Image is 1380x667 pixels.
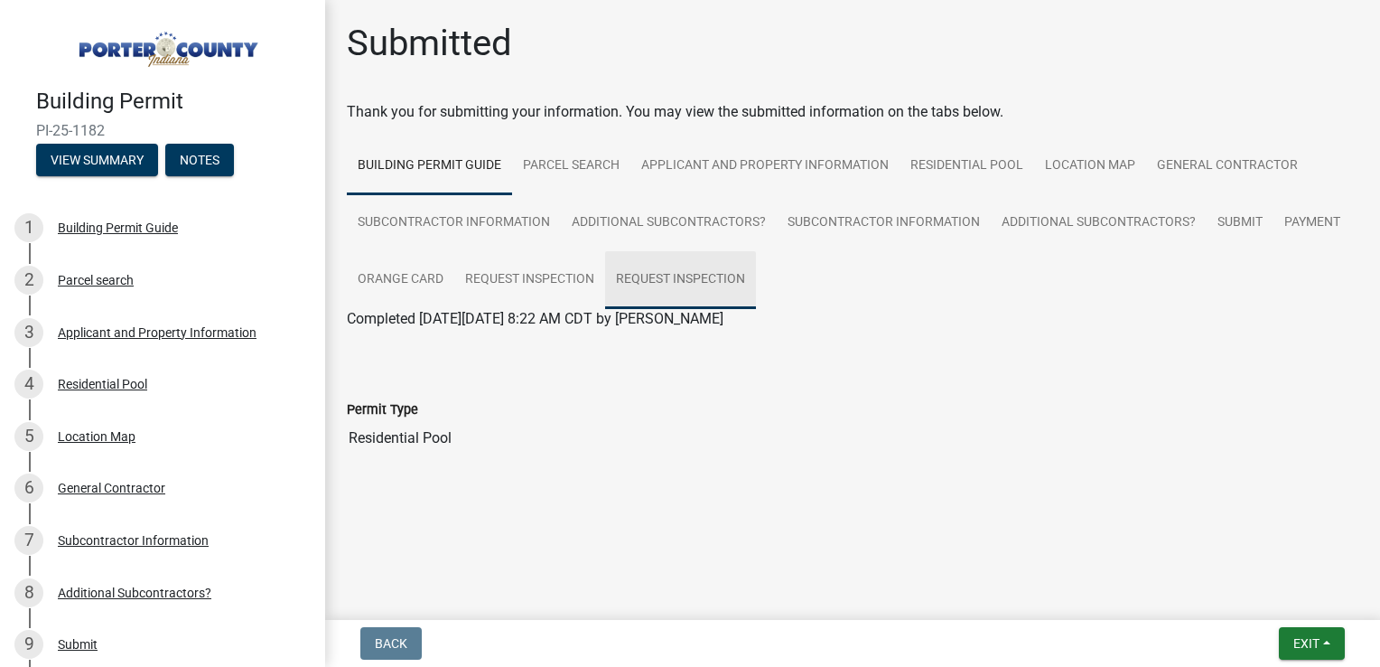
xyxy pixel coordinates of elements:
[1207,194,1273,252] a: Submit
[14,318,43,347] div: 3
[375,636,407,651] span: Back
[347,137,512,195] a: Building Permit Guide
[1273,194,1351,252] a: Payment
[900,137,1034,195] a: Residential Pool
[14,526,43,555] div: 7
[991,194,1207,252] a: Additional Subcontractors?
[347,404,418,417] label: Permit Type
[347,101,1358,123] div: Thank you for submitting your information. You may view the submitted information on the tabs below.
[58,274,134,287] div: Parcel search
[347,194,561,252] a: Subcontractor Information
[14,630,43,659] div: 9
[58,378,147,390] div: Residential Pool
[58,638,98,651] div: Submit
[58,430,135,443] div: Location Map
[454,251,605,309] a: Request Inspection
[36,89,311,115] h4: Building Permit
[14,474,43,503] div: 6
[36,144,158,176] button: View Summary
[360,627,422,660] button: Back
[1293,636,1319,651] span: Exit
[58,482,165,494] div: General Contractor
[14,266,43,295] div: 2
[36,154,158,168] wm-modal-confirm: Summary
[630,137,900,195] a: Applicant and Property Information
[512,137,630,195] a: Parcel search
[605,251,756,309] a: Request Inspection
[58,326,256,339] div: Applicant and Property Information
[14,422,43,451] div: 5
[14,213,43,242] div: 1
[1034,137,1146,195] a: Location Map
[36,19,296,70] img: Porter County, Indiana
[347,310,723,327] span: Completed [DATE][DATE] 8:22 AM CDT by [PERSON_NAME]
[58,221,178,234] div: Building Permit Guide
[36,122,289,139] span: PI-25-1182
[1279,627,1345,660] button: Exit
[347,251,454,309] a: Orange Card
[14,370,43,399] div: 4
[347,22,512,65] h1: Submitted
[165,154,234,168] wm-modal-confirm: Notes
[14,578,43,607] div: 8
[1146,137,1309,195] a: General Contractor
[165,144,234,176] button: Notes
[58,534,209,547] div: Subcontractor Information
[58,587,211,599] div: Additional Subcontractors?
[561,194,777,252] a: Additional Subcontractors?
[777,194,991,252] a: Subcontractor Information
